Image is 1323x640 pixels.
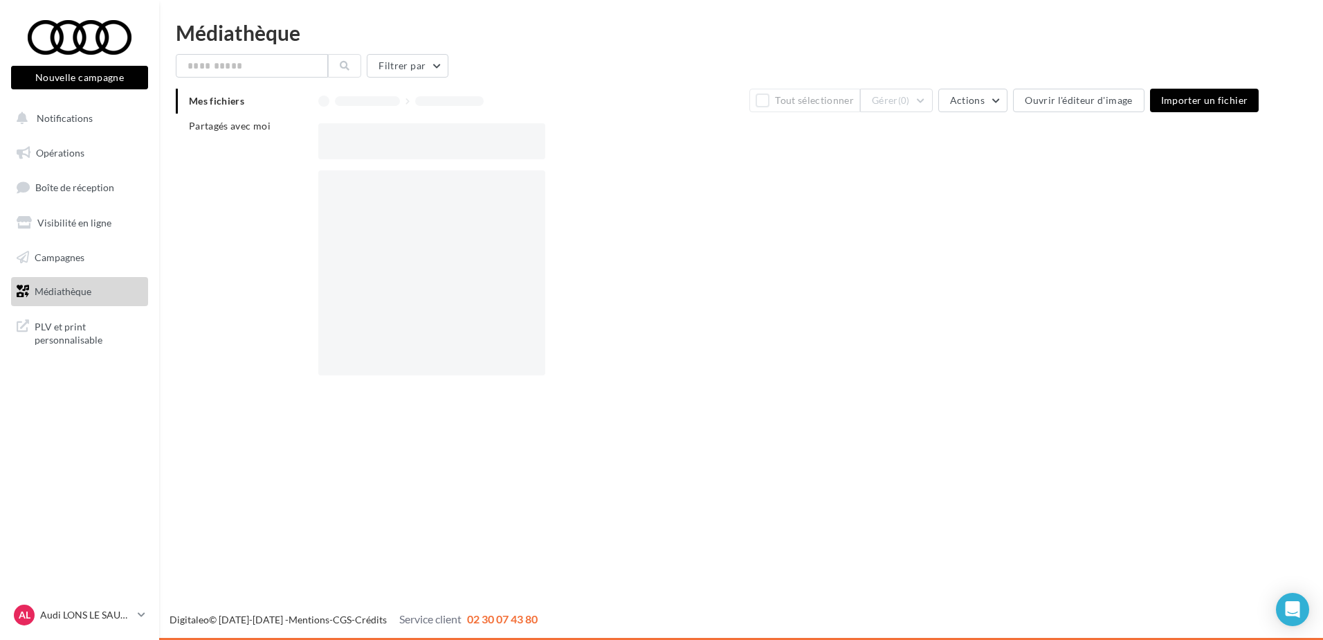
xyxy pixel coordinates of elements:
[189,120,271,132] span: Partagés avec moi
[355,614,387,625] a: Crédits
[860,89,933,112] button: Gérer(0)
[367,54,448,78] button: Filtrer par
[8,312,151,353] a: PLV et print personnalisable
[35,251,84,263] span: Campagnes
[1150,89,1259,112] button: Importer un fichier
[749,89,860,112] button: Tout sélectionner
[1276,593,1309,626] div: Open Intercom Messenger
[40,608,132,622] p: Audi LONS LE SAUNIER
[8,139,151,168] a: Opérations
[8,277,151,306] a: Médiathèque
[333,614,352,625] a: CGS
[36,147,84,159] span: Opérations
[1013,89,1144,112] button: Ouvrir l'éditeur d'image
[8,208,151,238] a: Visibilité en ligne
[289,614,329,625] a: Mentions
[176,22,1306,43] div: Médiathèque
[399,612,462,625] span: Service client
[35,181,114,193] span: Boîte de réception
[11,602,148,628] a: AL Audi LONS LE SAUNIER
[189,95,244,107] span: Mes fichiers
[950,94,985,106] span: Actions
[37,112,93,124] span: Notifications
[8,172,151,202] a: Boîte de réception
[35,317,143,347] span: PLV et print personnalisable
[170,614,209,625] a: Digitaleo
[19,608,30,622] span: AL
[11,66,148,89] button: Nouvelle campagne
[37,217,111,229] span: Visibilité en ligne
[1161,94,1248,106] span: Importer un fichier
[898,95,910,106] span: (0)
[467,612,538,625] span: 02 30 07 43 80
[170,614,538,625] span: © [DATE]-[DATE] - - -
[8,104,145,133] button: Notifications
[8,243,151,272] a: Campagnes
[35,285,91,297] span: Médiathèque
[938,89,1007,112] button: Actions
